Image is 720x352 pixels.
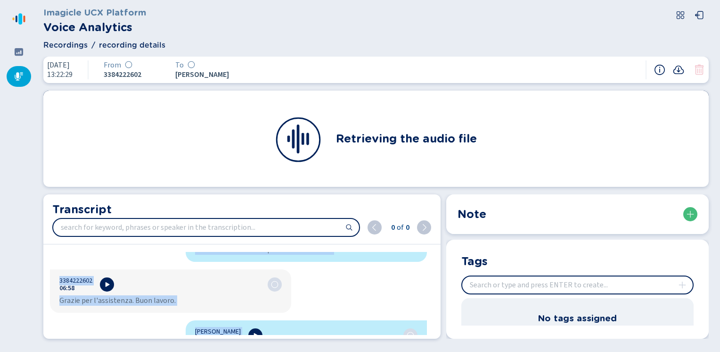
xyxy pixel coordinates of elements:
svg: info-circle [654,64,665,75]
svg: icon-emoji-silent [188,61,195,68]
h2: Note [458,206,486,223]
div: Grazie per l'assistenza. Buon lavoro. [59,296,282,305]
button: Conversation can't be deleted. Sentiment analysis in progress. [694,64,705,75]
svg: icon-emoji-silent [271,281,278,288]
input: search for keyword, phrases or speaker in the transcription... [53,219,359,236]
svg: plus [687,210,694,218]
div: Sì. Va bene. Siamo a disposizione d'accordo. [195,245,417,254]
span: [DATE] [47,61,73,69]
svg: box-arrow-left [695,10,704,20]
span: 3384222602 [104,70,153,79]
span: Create your own tag or associate an existing one [487,325,668,336]
button: Recording information [654,64,665,75]
svg: icon-emoji-silent [407,332,414,339]
svg: search [345,224,353,231]
span: [PERSON_NAME] [195,328,241,335]
svg: plus [679,281,686,289]
button: Recording download [673,64,684,75]
h3: No tags assigned [538,311,617,325]
span: To [175,61,184,69]
input: Search or type and press ENTER to create... [462,277,693,293]
span: 0 [404,222,409,233]
svg: chevron-left [371,224,378,231]
svg: cloud-arrow-down-fill [673,64,684,75]
button: 06:58 [59,285,74,292]
div: Analysis in progress [407,332,414,339]
svg: play [103,281,111,288]
span: 13:22:29 [47,70,73,79]
svg: icon-emoji-silent [125,61,132,68]
button: next (ENTER) [417,220,431,235]
div: Sentiment analysis in progress... [188,61,195,69]
h2: Voice Analytics [43,19,146,36]
svg: mic-fill [14,72,24,81]
span: [PERSON_NAME] [175,70,229,79]
h2: Tags [461,253,488,268]
h2: Transcript [52,201,431,218]
span: Recordings [43,40,88,51]
div: Recordings [7,66,31,87]
span: of [395,222,404,233]
div: Analysis in progress [271,281,278,288]
div: Sentiment analysis in progress... [125,61,132,69]
svg: chevron-right [420,224,428,231]
h2: Retrieving the audio file [336,130,477,147]
svg: play [252,332,259,339]
svg: trash-fill [694,64,705,75]
span: From [104,61,121,69]
svg: dashboard-filled [14,47,24,57]
span: 3384222602 [59,277,92,285]
div: Dashboard [7,42,31,62]
h3: Imagicle UCX Platform [43,6,146,19]
span: recording details [99,40,165,51]
span: 0 [389,222,395,233]
button: previous (shift + ENTER) [368,220,382,235]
